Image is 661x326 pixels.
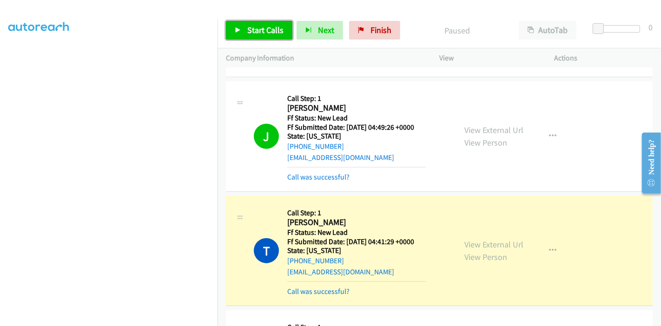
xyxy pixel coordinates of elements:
h5: Call Step: 1 [287,94,426,103]
h5: State: [US_STATE] [287,246,426,255]
a: [EMAIL_ADDRESS][DOMAIN_NAME] [287,267,394,276]
h5: Ff Status: New Lead [287,113,426,123]
a: View Person [464,252,507,262]
iframe: Resource Center [635,126,661,200]
h5: Ff Submitted Date: [DATE] 04:41:29 +0000 [287,237,426,246]
span: Next [318,25,334,35]
p: Paused [413,24,502,37]
div: Delay between calls (in seconds) [597,25,640,33]
h5: Call Step: 1 [287,208,426,218]
h2: [PERSON_NAME] [287,103,426,113]
a: [PHONE_NUMBER] [287,256,344,265]
a: Call was successful? [287,173,350,181]
a: View External Url [464,239,523,250]
button: AutoTab [519,21,576,40]
span: Start Calls [247,25,284,35]
a: [PHONE_NUMBER] [287,142,344,151]
a: [EMAIL_ADDRESS][DOMAIN_NAME] [287,153,394,162]
button: Next [297,21,343,40]
p: Company Information [226,53,423,64]
a: Call was successful? [287,287,350,296]
p: Actions [555,53,653,64]
h5: Ff Submitted Date: [DATE] 04:49:26 +0000 [287,123,426,132]
h5: State: [US_STATE] [287,132,426,141]
h1: J [254,124,279,149]
a: View Person [464,137,507,148]
h5: Ff Status: New Lead [287,228,426,237]
h2: [PERSON_NAME] [287,217,426,228]
a: View External Url [464,125,523,135]
div: 0 [648,21,653,33]
span: Finish [370,25,391,35]
h1: T [254,238,279,263]
a: Finish [349,21,400,40]
a: Start Calls [226,21,292,40]
p: View [439,53,538,64]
